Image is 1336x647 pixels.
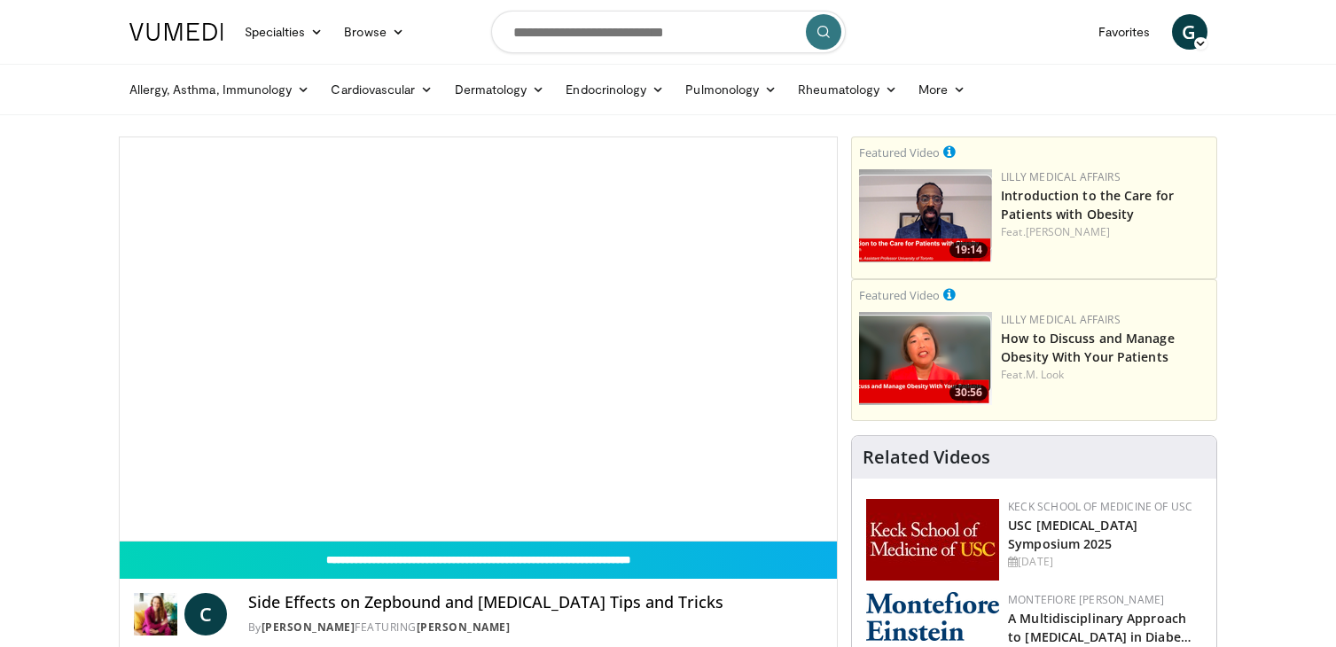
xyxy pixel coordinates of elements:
a: A Multidisciplinary Approach to [MEDICAL_DATA] in Diabe… [1008,610,1191,645]
a: Pulmonology [675,72,787,107]
a: Endocrinology [555,72,675,107]
div: [DATE] [1008,554,1202,570]
img: c98a6a29-1ea0-4bd5-8cf5-4d1e188984a7.png.150x105_q85_crop-smart_upscale.png [859,312,992,405]
div: Feat. [1001,224,1209,240]
div: By FEATURING [248,620,823,635]
a: Cardiovascular [320,72,443,107]
h4: Related Videos [863,447,990,468]
a: 19:14 [859,169,992,262]
small: Featured Video [859,287,940,303]
a: Rheumatology [787,72,908,107]
img: 7b941f1f-d101-407a-8bfa-07bd47db01ba.png.150x105_q85_autocrop_double_scale_upscale_version-0.2.jpg [866,499,999,581]
a: Browse [333,14,415,50]
a: Lilly Medical Affairs [1001,312,1121,327]
input: Search topics, interventions [491,11,846,53]
div: Feat. [1001,367,1209,383]
a: [PERSON_NAME] [1026,224,1110,239]
a: G [1172,14,1207,50]
a: Montefiore [PERSON_NAME] [1008,592,1164,607]
span: 30:56 [949,385,988,401]
a: USC [MEDICAL_DATA] Symposium 2025 [1008,517,1137,552]
a: More [908,72,976,107]
span: 19:14 [949,242,988,258]
a: [PERSON_NAME] [417,620,511,635]
a: Allergy, Asthma, Immunology [119,72,321,107]
a: C [184,593,227,635]
img: Dr. Carolynn Francavilla [134,593,177,635]
a: Introduction to the Care for Patients with Obesity [1001,187,1174,222]
a: Lilly Medical Affairs [1001,169,1121,184]
a: How to Discuss and Manage Obesity With Your Patients [1001,330,1175,365]
img: acc2e291-ced4-4dd5-b17b-d06994da28f3.png.150x105_q85_crop-smart_upscale.png [859,169,992,262]
a: Dermatology [444,72,556,107]
small: Featured Video [859,144,940,160]
a: Favorites [1088,14,1161,50]
img: b0142b4c-93a1-4b58-8f91-5265c282693c.png.150x105_q85_autocrop_double_scale_upscale_version-0.2.png [866,592,999,641]
a: 30:56 [859,312,992,405]
h4: Side Effects on Zepbound and [MEDICAL_DATA] Tips and Tricks [248,593,823,612]
a: [PERSON_NAME] [262,620,355,635]
video-js: Video Player [120,137,838,542]
a: Keck School of Medicine of USC [1008,499,1192,514]
a: Specialties [234,14,334,50]
img: VuMedi Logo [129,23,223,41]
a: M. Look [1026,367,1065,382]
